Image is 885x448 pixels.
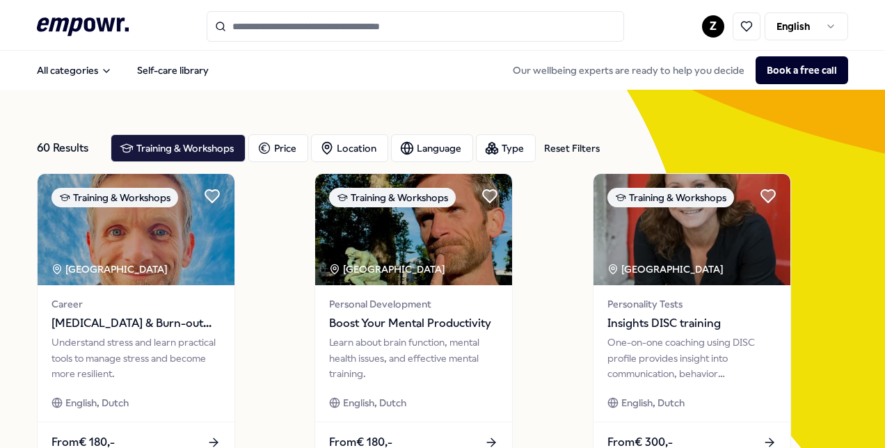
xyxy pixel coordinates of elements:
button: All categories [26,56,123,84]
span: Personal Development [329,296,498,312]
span: English, Dutch [621,395,685,410]
a: Self-care library [126,56,220,84]
div: [GEOGRAPHIC_DATA] [607,262,726,277]
img: package image [315,174,512,285]
span: Personality Tests [607,296,776,312]
img: package image [593,174,790,285]
span: [MEDICAL_DATA] & Burn-out Preventie [51,314,221,333]
button: Type [476,134,536,162]
button: Language [391,134,473,162]
input: Search for products, categories or subcategories [207,11,624,42]
button: Book a free call [756,56,848,84]
div: 60 Results [37,134,99,162]
nav: Main [26,56,220,84]
span: English, Dutch [343,395,406,410]
button: Z [702,15,724,38]
span: Boost Your Mental Productivity [329,314,498,333]
div: One-on-one coaching using DISC profile provides insight into communication, behavior preferences,... [607,335,776,381]
span: English, Dutch [65,395,129,410]
div: Our wellbeing experts are ready to help you decide [502,56,848,84]
span: Career [51,296,221,312]
button: Price [248,134,308,162]
div: [GEOGRAPHIC_DATA] [329,262,447,277]
div: Understand stress and learn practical tools to manage stress and become more resilient. [51,335,221,381]
div: Training & Workshops [329,188,456,207]
div: [GEOGRAPHIC_DATA] [51,262,170,277]
div: Learn about brain function, mental health issues, and effective mental training. [329,335,498,381]
img: package image [38,174,234,285]
button: Location [311,134,388,162]
div: Training & Workshops [51,188,178,207]
div: Reset Filters [544,141,600,156]
span: Insights DISC training [607,314,776,333]
div: Training & Workshops [607,188,734,207]
button: Training & Workshops [111,134,246,162]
